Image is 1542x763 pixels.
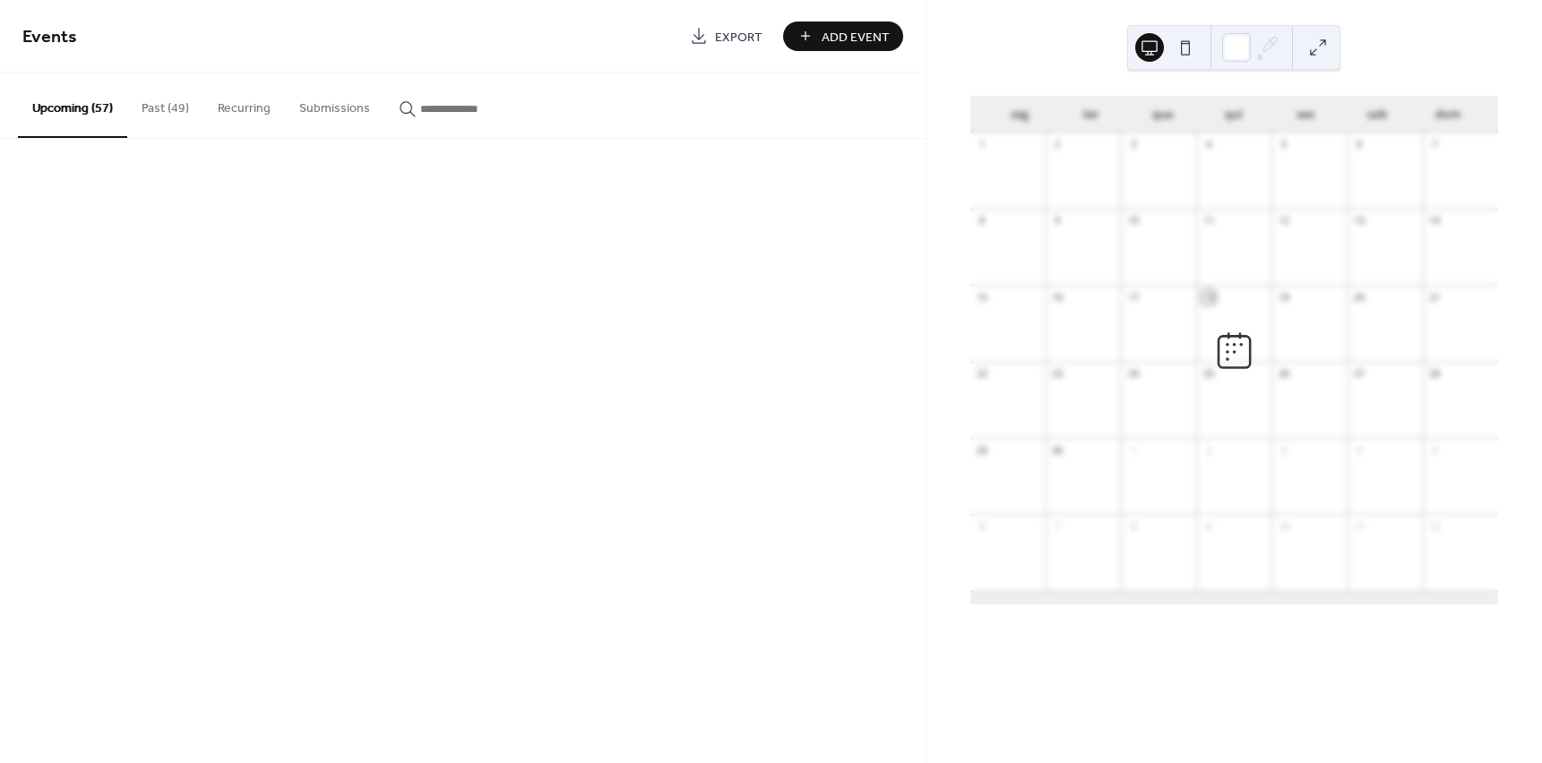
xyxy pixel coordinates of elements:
div: 12 [1277,214,1290,227]
div: 3 [1126,138,1140,151]
div: 17 [1126,290,1140,304]
div: 9 [1202,519,1215,533]
div: 13 [1353,214,1366,227]
div: dom [1412,97,1484,133]
div: 2 [1051,138,1064,151]
div: 28 [1428,367,1442,381]
div: 20 [1353,290,1366,304]
button: Past (49) [127,73,203,136]
div: 23 [1051,367,1064,381]
div: 6 [1353,138,1366,151]
div: 10 [1277,519,1290,533]
div: 18 [1202,290,1215,304]
div: 19 [1277,290,1290,304]
div: seg [985,97,1056,133]
button: Upcoming (57) [18,73,127,138]
div: 4 [1353,443,1366,457]
div: 8 [976,214,989,227]
div: 26 [1277,367,1290,381]
div: 7 [1428,138,1442,151]
div: 9 [1051,214,1064,227]
div: ter [1055,97,1127,133]
div: 22 [976,367,989,381]
span: Export [715,28,762,47]
div: 16 [1051,290,1064,304]
button: Recurring [203,73,285,136]
div: 30 [1051,443,1064,457]
div: sab [1341,97,1413,133]
div: 5 [1277,138,1290,151]
div: 7 [1051,519,1064,533]
div: qua [1127,97,1199,133]
div: 14 [1428,214,1442,227]
div: 27 [1353,367,1366,381]
div: 2 [1202,443,1215,457]
button: Add Event [783,21,903,51]
div: 8 [1126,519,1140,533]
div: 15 [976,290,989,304]
div: 11 [1353,519,1366,533]
span: Add Event [822,28,890,47]
button: Submissions [285,73,384,136]
div: 21 [1428,290,1442,304]
div: qui [1198,97,1270,133]
div: 3 [1277,443,1290,457]
div: sex [1270,97,1341,133]
div: 12 [1428,519,1442,533]
div: 24 [1126,367,1140,381]
div: 25 [1202,367,1215,381]
span: Events [22,20,77,55]
div: 6 [976,519,989,533]
div: 10 [1126,214,1140,227]
a: Export [676,21,776,51]
div: 29 [976,443,989,457]
div: 5 [1428,443,1442,457]
div: 1 [976,138,989,151]
div: 11 [1202,214,1215,227]
div: 1 [1126,443,1140,457]
div: 4 [1202,138,1215,151]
